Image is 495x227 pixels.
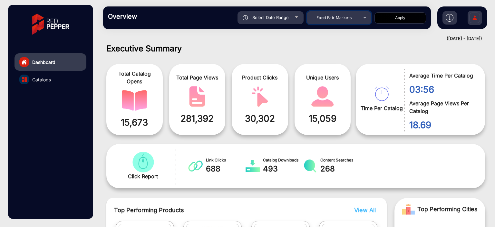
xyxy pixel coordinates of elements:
[32,59,55,66] span: Dashboard
[108,13,198,20] h3: Overview
[247,86,272,107] img: catalog
[106,44,485,53] h1: Executive Summary
[243,15,248,20] img: icon
[22,77,27,82] img: catalog
[316,15,352,20] span: Food Fair Markets
[252,15,289,20] span: Select Date Range
[263,163,303,175] span: 493
[206,157,246,163] span: Link Clicks
[417,203,478,216] span: Top Performing Cities
[353,206,374,214] button: View All
[111,70,158,85] span: Total Catalog Opens
[310,86,335,107] img: catalog
[128,172,158,180] span: Click Report
[111,116,158,129] span: 15,673
[114,206,315,214] span: Top Performing Products
[15,53,86,71] a: Dashboard
[263,157,303,163] span: Catalog Downloads
[468,7,481,30] img: Sign%20Up.svg
[237,74,283,81] span: Product Clicks
[374,12,426,24] button: Apply
[409,99,475,115] span: Average Page Views Per Catalog
[206,163,246,175] span: 688
[122,90,147,111] img: catalog
[402,203,415,216] img: Rank image
[97,36,482,42] div: ([DATE] - [DATE])
[409,118,475,132] span: 18.69
[15,71,86,88] a: Catalogs
[374,87,389,101] img: catalog
[320,157,360,163] span: Content Searches
[299,112,346,125] span: 15,059
[188,160,203,172] img: catalog
[320,163,360,175] span: 268
[32,76,51,83] span: Catalogs
[446,14,453,22] img: h2download.svg
[237,112,283,125] span: 30,302
[185,86,210,107] img: catalog
[409,83,475,96] span: 03:56
[21,59,27,65] img: home
[246,160,260,172] img: catalog
[131,152,156,172] img: catalog
[354,207,376,213] span: View All
[299,74,346,81] span: Unique Users
[174,74,221,81] span: Total Page Views
[303,160,317,172] img: catalog
[174,112,221,125] span: 281,392
[409,72,475,79] span: Average Time Per Catalog
[27,8,74,40] img: vmg-logo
